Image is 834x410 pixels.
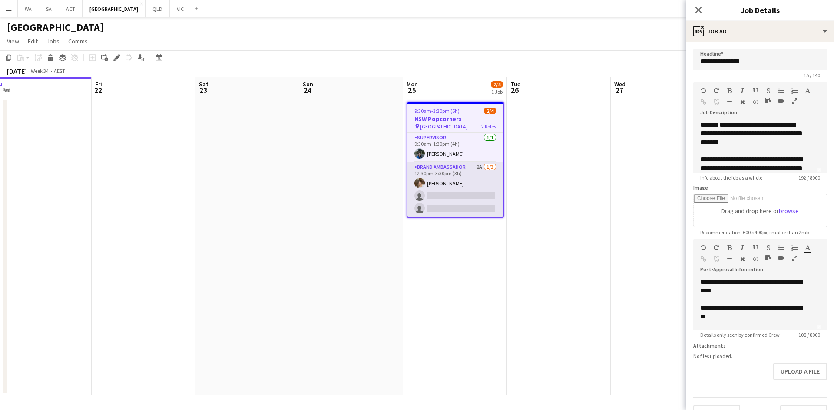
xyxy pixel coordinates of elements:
[726,98,732,105] button: Horizontal Line
[420,123,468,130] span: [GEOGRAPHIC_DATA]
[484,108,496,114] span: 2/4
[407,102,504,218] app-job-card: 9:30am-3:30pm (6h)2/4NSW Popcorners [GEOGRAPHIC_DATA]2 RolesSupervisor1/19:30am-1:30pm (4h)[PERSO...
[94,85,102,95] span: 22
[199,80,208,88] span: Sat
[43,36,63,47] a: Jobs
[791,244,798,251] button: Ordered List
[765,255,771,262] button: Paste as plain text
[693,353,827,359] div: No files uploaded.
[510,80,520,88] span: Tue
[95,80,102,88] span: Fri
[24,36,41,47] a: Edit
[54,68,65,74] div: AEST
[797,72,827,79] span: 15 / 140
[791,331,827,338] span: 108 / 8000
[481,123,496,130] span: 2 Roles
[83,0,146,17] button: [GEOGRAPHIC_DATA]
[778,255,784,262] button: Insert video
[693,331,787,338] span: Details only seen by confirmed Crew
[804,244,811,251] button: Text Color
[46,37,60,45] span: Jobs
[407,133,503,162] app-card-role: Supervisor1/19:30am-1:30pm (4h)[PERSON_NAME]
[301,85,313,95] span: 24
[3,36,23,47] a: View
[28,37,38,45] span: Edit
[765,98,771,105] button: Paste as plain text
[303,80,313,88] span: Sun
[752,244,758,251] button: Underline
[686,4,834,16] h3: Job Details
[18,0,39,17] button: WA
[765,244,771,251] button: Strikethrough
[29,68,50,74] span: Week 34
[700,87,706,94] button: Undo
[198,85,208,95] span: 23
[39,0,59,17] button: SA
[752,256,758,262] button: HTML Code
[7,21,104,34] h1: [GEOGRAPHIC_DATA]
[407,80,418,88] span: Mon
[791,87,798,94] button: Ordered List
[778,244,784,251] button: Unordered List
[613,85,625,95] span: 27
[773,363,827,380] button: Upload a file
[791,174,827,181] span: 192 / 8000
[68,37,88,45] span: Comms
[778,87,784,94] button: Unordered List
[739,98,745,105] button: Clear Formatting
[739,244,745,251] button: Italic
[693,342,726,349] label: Attachments
[509,85,520,95] span: 26
[405,85,418,95] span: 25
[491,81,503,88] span: 2/4
[739,87,745,94] button: Italic
[700,244,706,251] button: Undo
[170,0,191,17] button: VIC
[414,108,460,114] span: 9:30am-3:30pm (6h)
[791,255,798,262] button: Fullscreen
[713,244,719,251] button: Redo
[726,244,732,251] button: Bold
[407,115,503,123] h3: NSW Popcorners
[407,162,503,217] app-card-role: Brand Ambassador2A1/312:30pm-3:30pm (3h)[PERSON_NAME]
[752,87,758,94] button: Underline
[791,98,798,105] button: Fullscreen
[65,36,91,47] a: Comms
[7,67,27,75] div: [DATE]
[146,0,170,17] button: QLD
[614,80,625,88] span: Wed
[726,256,732,262] button: Horizontal Line
[59,0,83,17] button: ACT
[752,98,758,105] button: HTML Code
[726,87,732,94] button: Bold
[693,174,769,181] span: Info about the job as a whole
[686,21,834,42] div: Job Ad
[765,87,771,94] button: Strikethrough
[713,87,719,94] button: Redo
[693,229,816,236] span: Recommendation: 600 x 400px, smaller than 2mb
[7,37,19,45] span: View
[739,256,745,262] button: Clear Formatting
[778,98,784,105] button: Insert video
[804,87,811,94] button: Text Color
[491,89,503,95] div: 1 Job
